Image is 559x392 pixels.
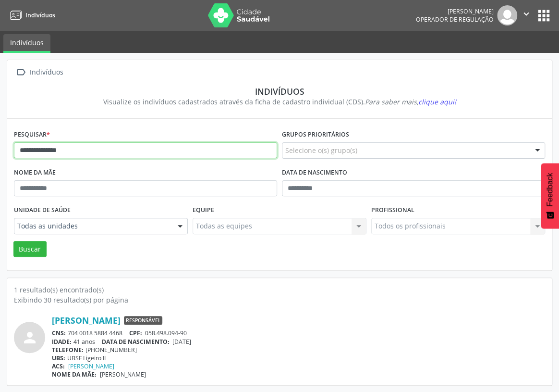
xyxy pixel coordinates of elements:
span: CPF: [129,329,142,337]
div: Indivíduos [28,65,65,79]
span: 058.498.094-90 [145,329,187,337]
label: Unidade de saúde [14,203,71,218]
div: 1 resultado(s) encontrado(s) [14,285,545,295]
i: person [21,329,38,346]
a: Indivíduos [3,34,50,53]
button: Feedback - Mostrar pesquisa [541,163,559,228]
div: 41 anos [52,338,545,346]
label: Equipe [193,203,214,218]
div: 704 0018 5884 4468 [52,329,545,337]
span: Responsável [124,316,162,325]
span: Feedback [546,173,554,206]
span: NOME DA MÃE: [52,370,97,379]
span: CNS: [52,329,66,337]
span: IDADE: [52,338,72,346]
div: Exibindo 30 resultado(s) por página [14,295,545,305]
div: Indivíduos [21,86,538,97]
a:  Indivíduos [14,65,65,79]
a: Indivíduos [7,7,55,23]
i: Para saber mais, [365,97,456,106]
span: [DATE] [172,338,191,346]
span: Indivíduos [25,11,55,19]
span: Selecione o(s) grupo(s) [285,145,357,155]
i:  [521,9,532,19]
button:  [517,5,535,25]
span: Operador de regulação [416,15,494,24]
button: Buscar [13,241,47,257]
a: [PERSON_NAME] [52,315,121,326]
div: Visualize os indivíduos cadastrados através da ficha de cadastro individual (CDS). [21,97,538,107]
img: img [497,5,517,25]
label: Nome da mãe [14,165,56,180]
button: apps [535,7,552,24]
div: [PHONE_NUMBER] [52,346,545,354]
span: clique aqui! [418,97,456,106]
label: Grupos prioritários [282,127,349,142]
label: Profissional [371,203,414,218]
span: Todas as unidades [17,221,168,231]
span: ACS: [52,362,65,370]
span: [PERSON_NAME] [100,370,146,379]
label: Data de nascimento [282,165,347,180]
label: Pesquisar [14,127,50,142]
span: DATA DE NASCIMENTO: [102,338,170,346]
i:  [14,65,28,79]
a: [PERSON_NAME] [68,362,114,370]
div: UBSF Ligeiro II [52,354,545,362]
div: [PERSON_NAME] [416,7,494,15]
span: TELEFONE: [52,346,84,354]
span: UBS: [52,354,65,362]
